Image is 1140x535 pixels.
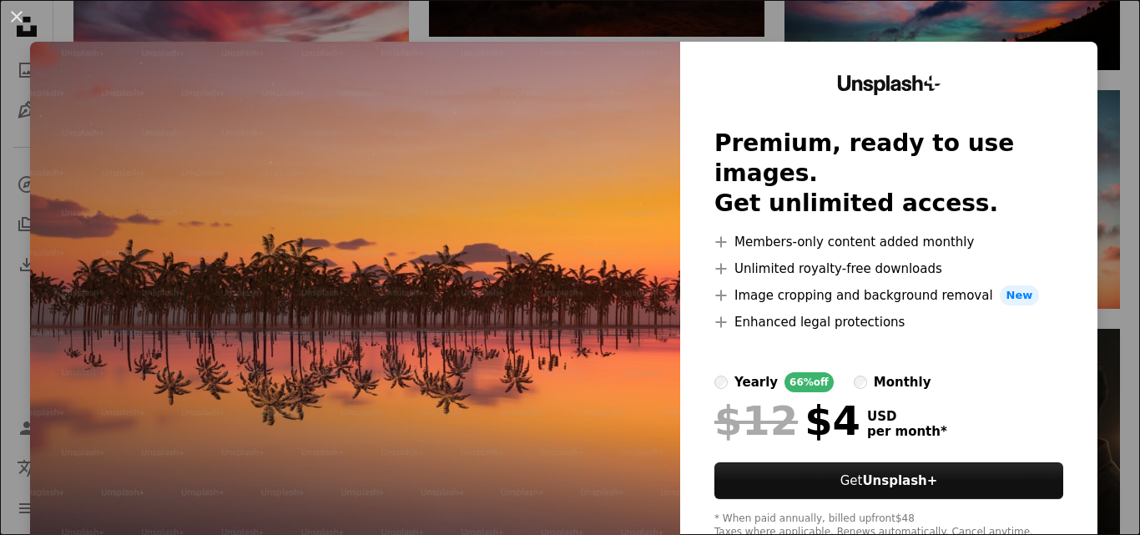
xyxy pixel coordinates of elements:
[714,129,1063,219] h2: Premium, ready to use images. Get unlimited access.
[867,424,947,439] span: per month *
[784,372,834,392] div: 66% off
[714,399,798,442] span: $12
[854,376,867,389] input: monthly
[714,376,728,389] input: yearly66%off
[867,409,947,424] span: USD
[714,462,1063,499] button: GetUnsplash+
[714,259,1063,279] li: Unlimited royalty-free downloads
[714,399,860,442] div: $4
[1000,285,1040,305] span: New
[874,372,931,392] div: monthly
[714,285,1063,305] li: Image cropping and background removal
[734,372,778,392] div: yearly
[714,312,1063,332] li: Enhanced legal protections
[714,232,1063,252] li: Members-only content added monthly
[862,473,937,488] strong: Unsplash+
